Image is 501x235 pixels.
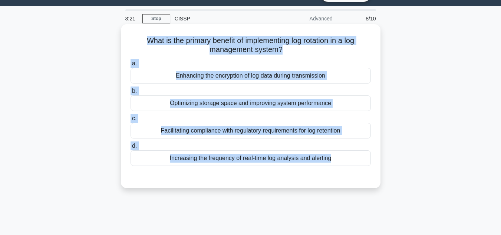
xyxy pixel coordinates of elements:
[131,150,371,166] div: Increasing the frequency of real-time log analysis and alerting
[131,123,371,138] div: Facilitating compliance with regulatory requirements for log retention
[131,68,371,84] div: Enhancing the encryption of log data during transmission
[132,143,137,149] span: d.
[170,11,272,26] div: CISSP
[337,11,380,26] div: 8/10
[132,115,136,121] span: c.
[130,36,372,55] h5: What is the primary benefit of implementing log rotation in a log management system?
[142,14,170,23] a: Stop
[132,60,137,66] span: a.
[121,11,142,26] div: 3:21
[131,95,371,111] div: Optimizing storage space and improving system performance
[132,88,137,94] span: b.
[272,11,337,26] div: Advanced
